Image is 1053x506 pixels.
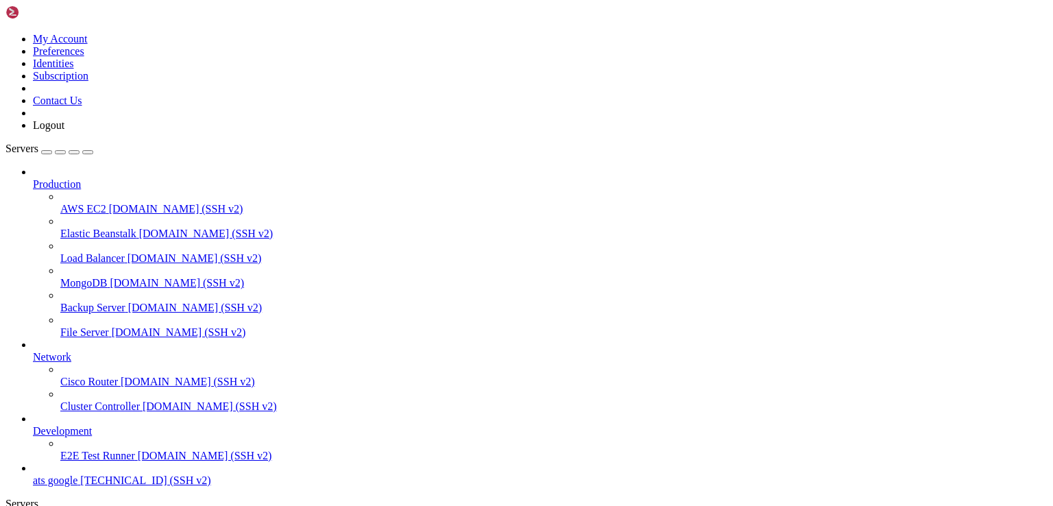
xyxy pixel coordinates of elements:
li: AWS EC2 [DOMAIN_NAME] (SSH v2) [60,191,1048,215]
li: ats google [TECHNICAL_ID] (SSH v2) [33,462,1048,487]
span: Development [33,425,92,437]
a: Cisco Router [DOMAIN_NAME] (SSH v2) [60,376,1048,388]
a: Cluster Controller [DOMAIN_NAME] (SSH v2) [60,400,1048,413]
li: Load Balancer [DOMAIN_NAME] (SSH v2) [60,240,1048,265]
span: File Server [60,326,109,338]
img: Shellngn [5,5,84,19]
a: Production [33,178,1048,191]
span: Production [33,178,81,190]
span: [DOMAIN_NAME] (SSH v2) [121,376,255,387]
li: File Server [DOMAIN_NAME] (SSH v2) [60,314,1048,339]
a: Backup Server [DOMAIN_NAME] (SSH v2) [60,302,1048,314]
span: [DOMAIN_NAME] (SSH v2) [112,326,246,338]
span: Load Balancer [60,252,125,264]
li: Backup Server [DOMAIN_NAME] (SSH v2) [60,289,1048,314]
span: Cisco Router [60,376,118,387]
li: Network [33,339,1048,413]
span: Servers [5,143,38,154]
span: Network [33,351,71,363]
li: E2E Test Runner [DOMAIN_NAME] (SSH v2) [60,437,1048,462]
span: [DOMAIN_NAME] (SSH v2) [110,277,244,289]
a: Subscription [33,70,88,82]
a: MongoDB [DOMAIN_NAME] (SSH v2) [60,277,1048,289]
a: Load Balancer [DOMAIN_NAME] (SSH v2) [60,252,1048,265]
span: [DOMAIN_NAME] (SSH v2) [128,302,263,313]
a: File Server [DOMAIN_NAME] (SSH v2) [60,326,1048,339]
a: Contact Us [33,95,82,106]
a: Development [33,425,1048,437]
li: Production [33,166,1048,339]
span: E2E Test Runner [60,450,135,461]
a: E2E Test Runner [DOMAIN_NAME] (SSH v2) [60,450,1048,462]
span: Cluster Controller [60,400,140,412]
a: Elastic Beanstalk [DOMAIN_NAME] (SSH v2) [60,228,1048,240]
span: [TECHNICAL_ID] (SSH v2) [80,474,210,486]
li: Development [33,413,1048,462]
li: MongoDB [DOMAIN_NAME] (SSH v2) [60,265,1048,289]
span: [DOMAIN_NAME] (SSH v2) [143,400,277,412]
a: ats google [TECHNICAL_ID] (SSH v2) [33,474,1048,487]
li: Elastic Beanstalk [DOMAIN_NAME] (SSH v2) [60,215,1048,240]
span: Elastic Beanstalk [60,228,136,239]
li: Cisco Router [DOMAIN_NAME] (SSH v2) [60,363,1048,388]
span: [DOMAIN_NAME] (SSH v2) [138,450,272,461]
a: My Account [33,33,88,45]
span: [DOMAIN_NAME] (SSH v2) [109,203,243,215]
span: AWS EC2 [60,203,106,215]
a: Preferences [33,45,84,57]
a: Network [33,351,1048,363]
span: MongoDB [60,277,107,289]
span: Backup Server [60,302,125,313]
span: [DOMAIN_NAME] (SSH v2) [139,228,274,239]
a: Logout [33,119,64,131]
a: AWS EC2 [DOMAIN_NAME] (SSH v2) [60,203,1048,215]
li: Cluster Controller [DOMAIN_NAME] (SSH v2) [60,388,1048,413]
span: [DOMAIN_NAME] (SSH v2) [128,252,262,264]
span: ats google [33,474,77,486]
a: Identities [33,58,74,69]
a: Servers [5,143,93,154]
